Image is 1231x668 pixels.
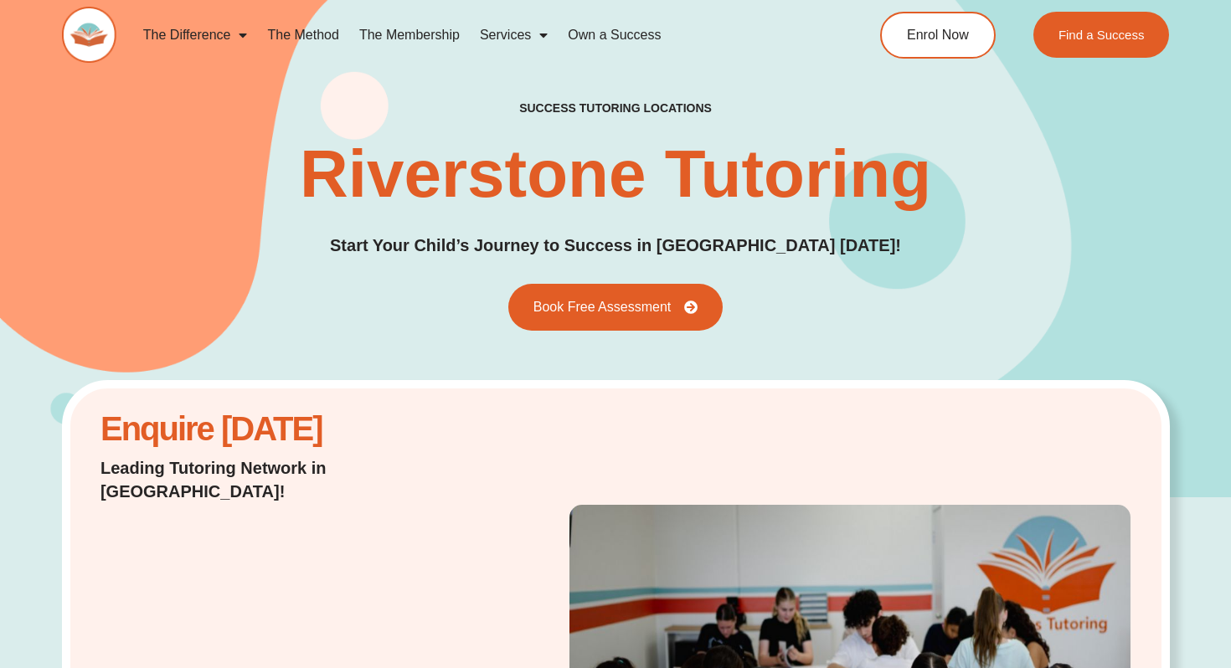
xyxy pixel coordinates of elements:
[907,28,969,42] span: Enrol Now
[100,456,469,503] p: Leading Tutoring Network in [GEOGRAPHIC_DATA]!
[133,16,817,54] nav: Menu
[330,233,901,259] p: Start Your Child’s Journey to Success in [GEOGRAPHIC_DATA] [DATE]!
[349,16,470,54] a: The Membership
[300,141,931,208] h1: Riverstone Tutoring
[508,284,724,331] a: Book Free Assessment
[519,100,712,116] h2: success tutoring locations
[1033,12,1170,58] a: Find a Success
[470,16,558,54] a: Services
[533,301,672,314] span: Book Free Assessment
[1058,28,1145,41] span: Find a Success
[133,16,258,54] a: The Difference
[257,16,348,54] a: The Method
[880,12,996,59] a: Enrol Now
[558,16,671,54] a: Own a Success
[100,419,469,439] h2: Enquire [DATE]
